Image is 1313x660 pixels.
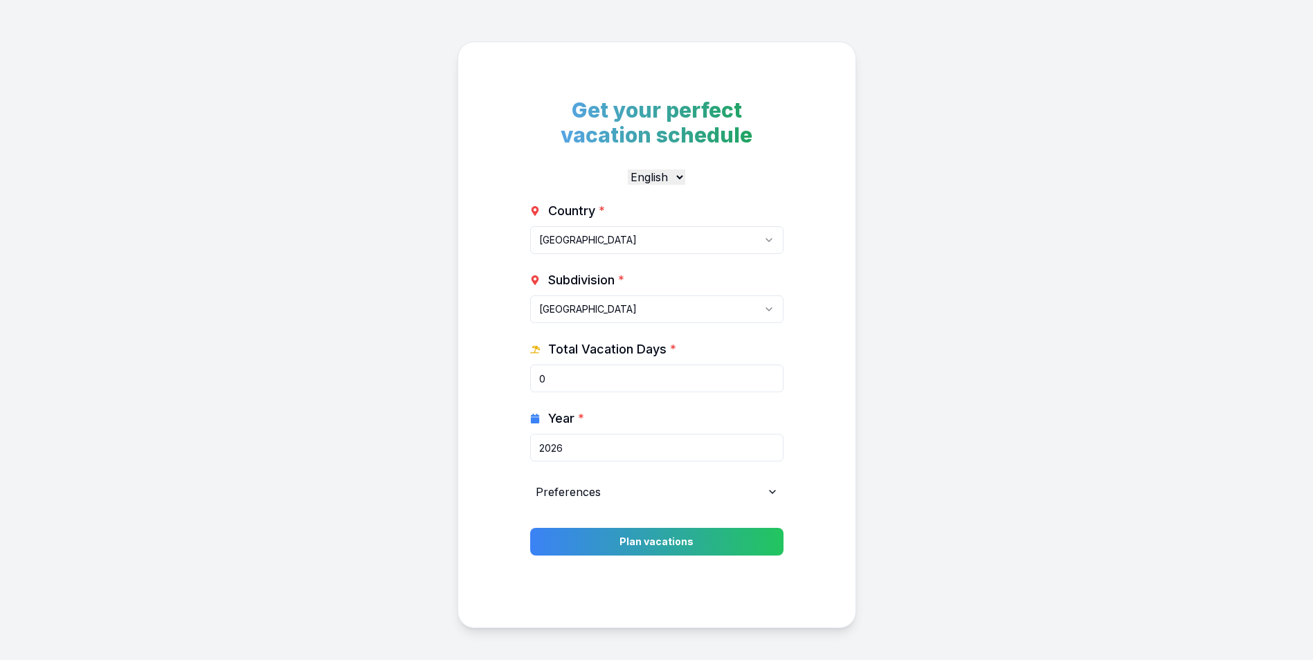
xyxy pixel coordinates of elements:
span: Year [548,409,584,428]
h1: Get your perfect vacation schedule [530,98,784,147]
span: Preferences [536,484,601,500]
button: Plan vacations [530,528,784,556]
span: Subdivision [548,271,624,290]
span: Total Vacation Days [548,340,676,359]
span: Country [548,201,605,221]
